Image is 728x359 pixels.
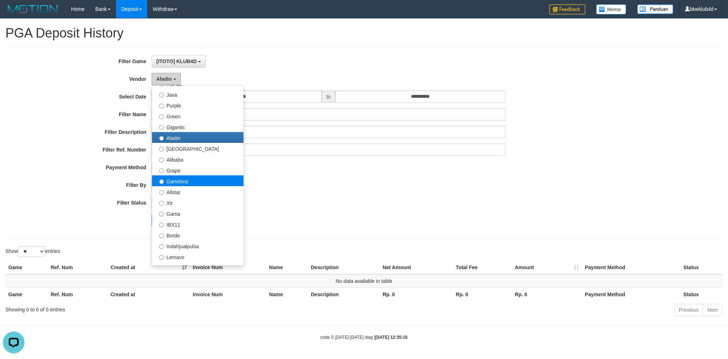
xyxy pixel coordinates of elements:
[159,168,164,173] input: Grape
[152,154,244,165] label: Alibaba
[108,288,190,301] th: Created at
[380,288,453,301] th: Rp. 0
[190,288,266,301] th: Invoice Num
[308,261,380,274] th: Description
[152,100,244,110] label: Purple
[159,158,164,162] input: Alibaba
[266,288,308,301] th: Name
[674,304,703,316] a: Previous
[637,4,673,14] img: panduan.png
[152,110,244,121] label: Green
[3,3,24,25] button: Open LiveChat chat widget
[512,288,582,301] th: Rp. 0
[156,58,197,64] span: [ITOTO] KLUB4D
[48,288,108,301] th: Ref. Num
[375,335,407,340] strong: [DATE] 12:35:16
[5,274,723,288] td: No data available in table
[159,93,164,97] input: Java
[549,4,585,14] img: Feedback.jpg
[159,255,164,260] input: Lemavo
[5,288,48,301] th: Game
[152,55,206,67] button: [ITOTO] KLUB4D
[322,91,335,103] span: to
[159,244,164,249] input: Indahjualpulsa
[680,261,723,274] th: Status
[159,147,164,152] input: [GEOGRAPHIC_DATA]
[152,262,244,273] label: Gogogoy
[159,233,164,238] input: Borde
[152,175,244,186] label: Gameboy
[159,179,164,184] input: Gameboy
[152,143,244,154] label: [GEOGRAPHIC_DATA]
[159,125,164,130] input: Gigantic
[108,261,190,274] th: Created at: activate to sort column ascending
[512,261,582,274] th: Amount: activate to sort column ascending
[156,76,172,82] span: Aladin
[159,212,164,216] input: Gama
[453,288,512,301] th: Rp. 0
[152,132,244,143] label: Aladin
[5,4,60,14] img: MOTION_logo.png
[190,261,266,274] th: Invoice Num
[152,165,244,175] label: Grape
[453,261,512,274] th: Total Fee
[152,121,244,132] label: Gigantic
[308,288,380,301] th: Description
[582,261,681,274] th: Payment Method
[48,261,108,274] th: Ref. Num
[159,223,164,227] input: IBX11
[18,246,45,257] select: Showentries
[266,261,308,274] th: Name
[703,304,723,316] a: Next
[152,186,244,197] label: Allstar
[152,229,244,240] label: Borde
[152,251,244,262] label: Lemavo
[152,219,244,229] label: IBX11
[159,136,164,141] input: Aladin
[159,201,164,206] input: Xtr
[152,197,244,208] label: Xtr
[159,114,164,119] input: Green
[152,240,244,251] label: Indahjualpulsa
[5,303,298,313] div: Showing 0 to 0 of 0 entries
[5,26,723,40] h1: PGA Deposit History
[680,288,723,301] th: Status
[152,89,244,100] label: Java
[380,261,453,274] th: Net Amount
[152,73,181,85] button: Aladin
[5,261,48,274] th: Game
[152,208,244,219] label: Gama
[159,190,164,195] input: Allstar
[159,104,164,108] input: Purple
[321,335,408,340] small: code © [DATE]-[DATE] dwg |
[596,4,626,14] img: Button%20Memo.svg
[5,246,60,257] label: Show entries
[582,288,681,301] th: Payment Method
